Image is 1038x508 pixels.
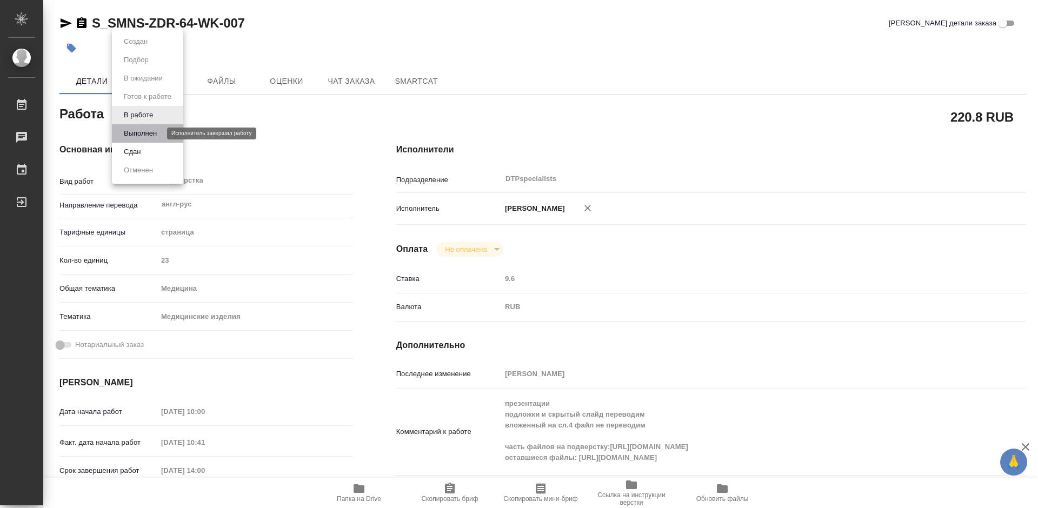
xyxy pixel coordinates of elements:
[121,91,175,103] button: Готов к работе
[121,54,152,66] button: Подбор
[121,164,156,176] button: Отменен
[121,146,144,158] button: Сдан
[121,72,166,84] button: В ожидании
[121,36,151,48] button: Создан
[121,128,160,139] button: Выполнен
[121,109,156,121] button: В работе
